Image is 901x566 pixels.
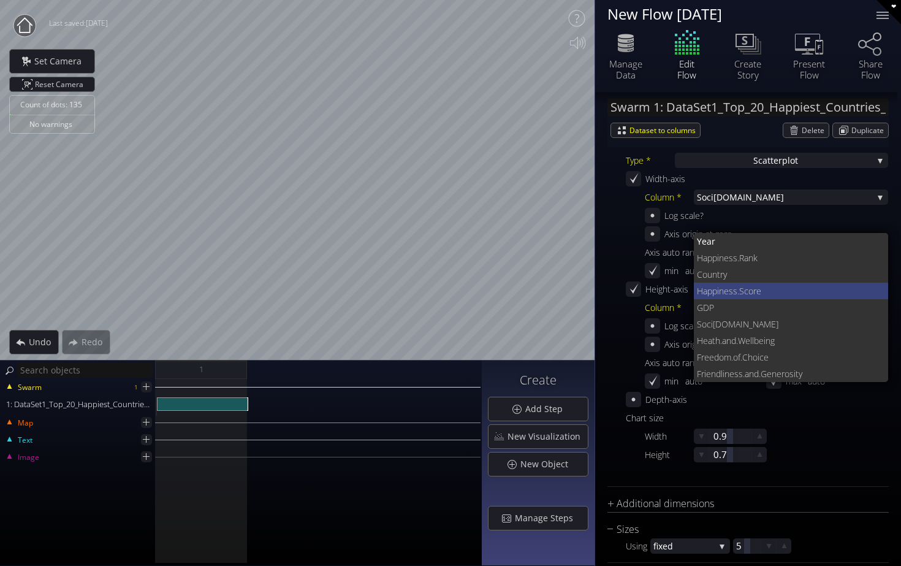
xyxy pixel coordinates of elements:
span: Duplicate [851,123,888,137]
span: [DOMAIN_NAME] [713,316,879,332]
div: Using [626,538,650,554]
span: Set Camera [34,55,89,67]
div: Depth-axis [645,392,707,407]
div: Axis origin at zero [664,226,732,242]
span: 1 [199,362,203,377]
span: Dataset to columns [629,123,700,137]
span: Map [17,418,33,429]
span: Add Step [525,403,570,415]
span: Undo [28,336,58,348]
div: Height-axis [645,281,707,297]
div: 1 [134,380,138,395]
div: Log scale? [664,208,704,223]
div: New Flow [DATE] [607,6,861,21]
div: Present Flow [788,58,831,80]
span: Year [697,233,879,250]
div: Column * [645,300,694,315]
input: Search objects [17,362,153,378]
span: Swarm [17,382,42,393]
div: Share Flow [849,58,892,80]
div: Using meters [626,410,888,426]
div: Log scale? [664,318,704,334]
div: auto [685,373,766,389]
div: Height [645,447,694,462]
h3: Create [488,373,588,387]
div: auto [685,263,766,278]
span: Soci [697,316,713,332]
span: try [717,266,879,283]
span: .of.Choice [731,349,879,365]
div: Type * [626,153,675,168]
span: Happ [697,250,717,266]
span: Freedom [697,349,731,365]
span: New Object [520,458,576,470]
div: Create Story [726,58,769,80]
span: Manage Steps [514,512,580,524]
span: New Visualization [507,430,588,443]
span: .Wellbeing [736,332,879,349]
span: Delete [802,123,829,137]
span: Friendliness.and. [697,365,761,382]
span: Text [17,435,32,446]
div: Undo action [9,330,59,354]
div: Axis origin at zero [664,337,732,352]
div: min [664,373,679,389]
span: ness.Score [719,283,879,299]
span: Heath.and [697,332,736,349]
div: min [664,263,679,278]
div: 1: DataSet1_Top_20_Happiest_Countries_2017_2023.csv [1,397,156,411]
span: fixed [653,538,715,554]
div: Column * [645,189,694,205]
span: Happi [697,283,719,299]
div: Manage Data [604,58,647,80]
div: Additional dimensions [607,496,873,511]
span: GDP [697,299,879,316]
span: S [753,153,758,168]
div: Axis auto range [645,245,888,260]
span: catterplot [758,153,798,168]
span: Soci [697,189,713,205]
div: Axis auto range [645,355,888,370]
span: [DOMAIN_NAME] [713,189,873,205]
div: Width [645,429,694,444]
span: Reset Camera [35,77,88,91]
span: Image [17,452,39,463]
div: Width-axis [645,171,707,186]
span: Generosity [761,365,879,382]
span: iness.Rank [717,250,879,266]
span: Coun [697,266,717,283]
div: Sizes [607,522,873,537]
